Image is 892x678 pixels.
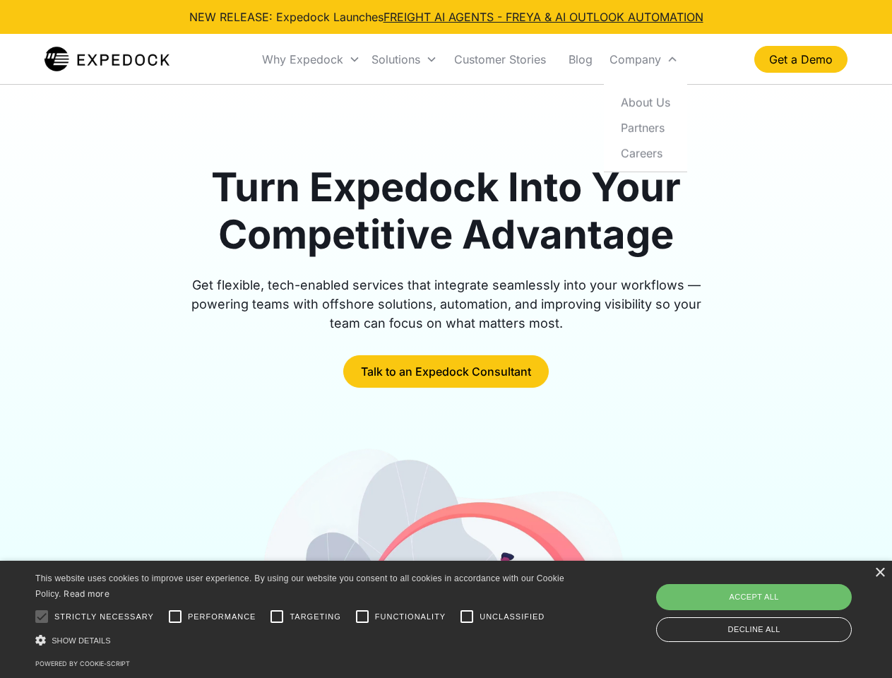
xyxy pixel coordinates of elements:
[609,114,682,140] a: Partners
[188,611,256,623] span: Performance
[557,35,604,83] a: Blog
[609,52,661,66] div: Company
[290,611,340,623] span: Targeting
[657,525,892,678] iframe: Chat Widget
[609,89,682,114] a: About Us
[64,588,109,599] a: Read more
[604,83,687,172] nav: Company
[44,45,170,73] a: home
[383,10,703,24] a: FREIGHT AI AGENTS - FREYA & AI OUTLOOK AUTOMATION
[754,46,848,73] a: Get a Demo
[366,35,443,83] div: Solutions
[35,633,569,648] div: Show details
[375,611,446,623] span: Functionality
[35,660,130,667] a: Powered by cookie-script
[443,35,557,83] a: Customer Stories
[35,573,564,600] span: This website uses cookies to improve user experience. By using our website you consent to all coo...
[262,52,343,66] div: Why Expedock
[189,8,703,25] div: NEW RELEASE: Expedock Launches
[609,140,682,165] a: Careers
[52,636,111,645] span: Show details
[44,45,170,73] img: Expedock Logo
[480,611,545,623] span: Unclassified
[54,611,154,623] span: Strictly necessary
[604,35,684,83] div: Company
[371,52,420,66] div: Solutions
[256,35,366,83] div: Why Expedock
